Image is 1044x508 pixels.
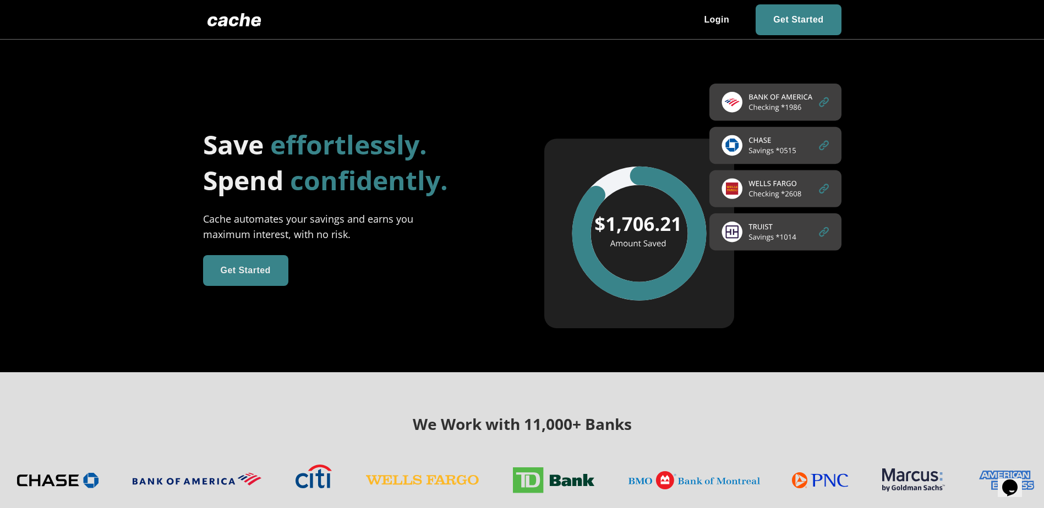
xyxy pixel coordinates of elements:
a: Get Started [756,4,841,35]
div: Cache automates your savings and earns you maximum interest, with no risk. [203,211,440,242]
iframe: chat widget [998,464,1033,497]
h1: Spend [203,162,500,198]
h1: Save [203,126,500,162]
a: Login [686,4,747,35]
span: effortlessly. [270,126,427,162]
span: confidently. [290,162,448,198]
a: Get Started [203,255,288,286]
img: Amount Saved [544,84,841,328]
img: Logo [203,9,266,31]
